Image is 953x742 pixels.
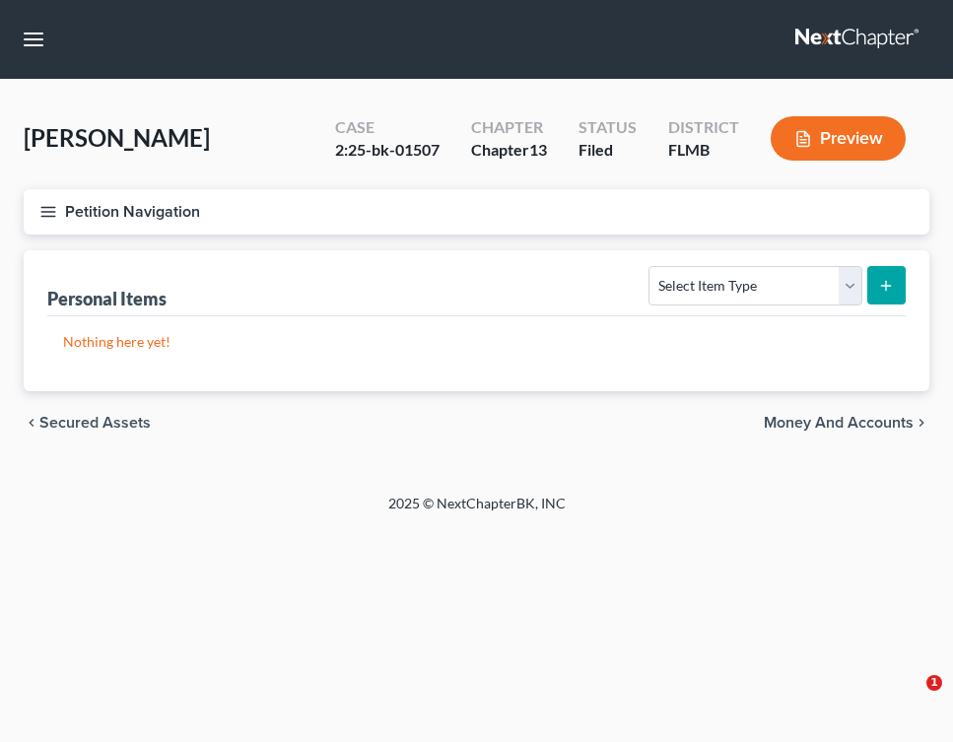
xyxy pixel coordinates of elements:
div: 2:25-bk-01507 [335,139,440,162]
button: chevron_left Secured Assets [24,415,151,431]
div: Chapter [471,116,547,139]
span: [PERSON_NAME] [24,123,210,152]
div: 2025 © NextChapterBK, INC [122,494,832,529]
div: Personal Items [47,287,167,310]
div: Status [579,116,637,139]
iframe: Intercom live chat [886,675,933,722]
div: Case [335,116,440,139]
span: Secured Assets [39,415,151,431]
span: 1 [926,675,942,691]
div: FLMB [668,139,739,162]
button: Preview [771,116,906,161]
div: Chapter [471,139,547,162]
div: Filed [579,139,637,162]
p: Nothing here yet! [63,332,890,352]
span: 13 [529,140,547,159]
button: Money and Accounts chevron_right [764,415,929,431]
i: chevron_left [24,415,39,431]
i: chevron_right [914,415,929,431]
div: District [668,116,739,139]
button: Petition Navigation [24,189,929,235]
span: Money and Accounts [764,415,914,431]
